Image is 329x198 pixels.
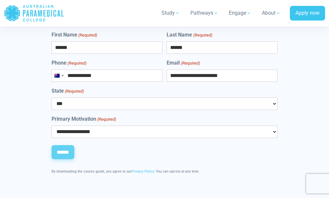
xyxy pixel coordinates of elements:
[67,60,86,67] span: (Required)
[157,4,184,22] a: Study
[167,59,200,67] label: Email
[52,87,84,95] label: State
[52,115,116,123] label: Primary Motivation
[78,32,97,38] span: (Required)
[290,6,325,21] a: Apply now
[52,169,200,174] span: By downloading the course guide, you agree to our . You can opt-out at any time.
[64,88,84,95] span: (Required)
[52,70,66,82] button: Selected country
[180,60,200,67] span: (Required)
[225,4,255,22] a: Engage
[187,4,222,22] a: Pathways
[52,59,86,67] label: Phone
[132,169,154,174] a: Privacy Policy
[97,116,116,123] span: (Required)
[193,32,212,38] span: (Required)
[52,31,97,39] label: First Name
[167,31,212,39] label: Last Name
[258,4,285,22] a: About
[4,3,64,24] a: Australian Paramedical College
